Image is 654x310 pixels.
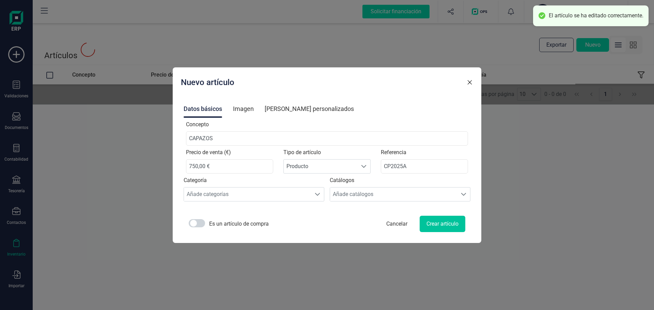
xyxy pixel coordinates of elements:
[265,100,354,118] div: [PERSON_NAME] personalizados
[181,77,234,88] p: Nuevo artículo
[283,148,321,157] label: Tipo de artículo
[420,216,465,232] button: Crear artículo
[233,100,254,118] div: Imagen
[184,100,222,118] div: Datos básicos
[330,187,457,201] div: Añade catálogos
[330,176,470,184] label: Catálogos
[209,220,269,228] span: Es un artículo de compra
[381,148,406,157] label: Referencia
[549,12,643,19] div: El artículo se ha editado correctamente.
[186,148,231,157] label: Precio de venta (€)
[284,160,358,173] span: Producto
[379,216,414,232] span: Cancelar
[184,176,324,184] label: Categoría
[186,120,209,129] label: Concepto
[184,187,311,201] div: Añade categorías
